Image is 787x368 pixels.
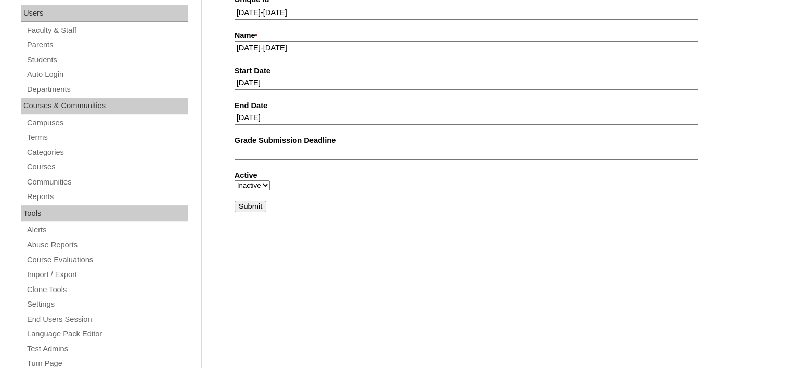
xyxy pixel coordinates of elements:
a: End Users Session [26,313,188,326]
div: Users [21,5,188,22]
a: Import / Export [26,268,188,281]
a: Students [26,54,188,67]
a: Abuse Reports [26,239,188,252]
a: Test Admins [26,343,188,356]
a: Language Pack Editor [26,327,188,340]
a: Reports [26,190,188,203]
a: Courses [26,161,188,174]
label: End Date [235,100,750,111]
div: Tools [21,205,188,222]
div: Courses & Communities [21,98,188,114]
a: Alerts [26,224,188,236]
label: Grade Submission Deadline [235,135,750,146]
a: Faculty & Staff [26,24,188,37]
input: Submit [235,201,267,212]
a: Auto Login [26,68,188,81]
label: Active [235,170,750,181]
a: Communities [26,176,188,189]
label: Name [235,30,750,42]
a: Terms [26,131,188,144]
a: Clone Tools [26,283,188,296]
a: Settings [26,298,188,311]
a: Parents [26,38,188,51]
a: Departments [26,83,188,96]
a: Categories [26,146,188,159]
a: Campuses [26,116,188,129]
label: Start Date [235,65,750,76]
a: Course Evaluations [26,254,188,267]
